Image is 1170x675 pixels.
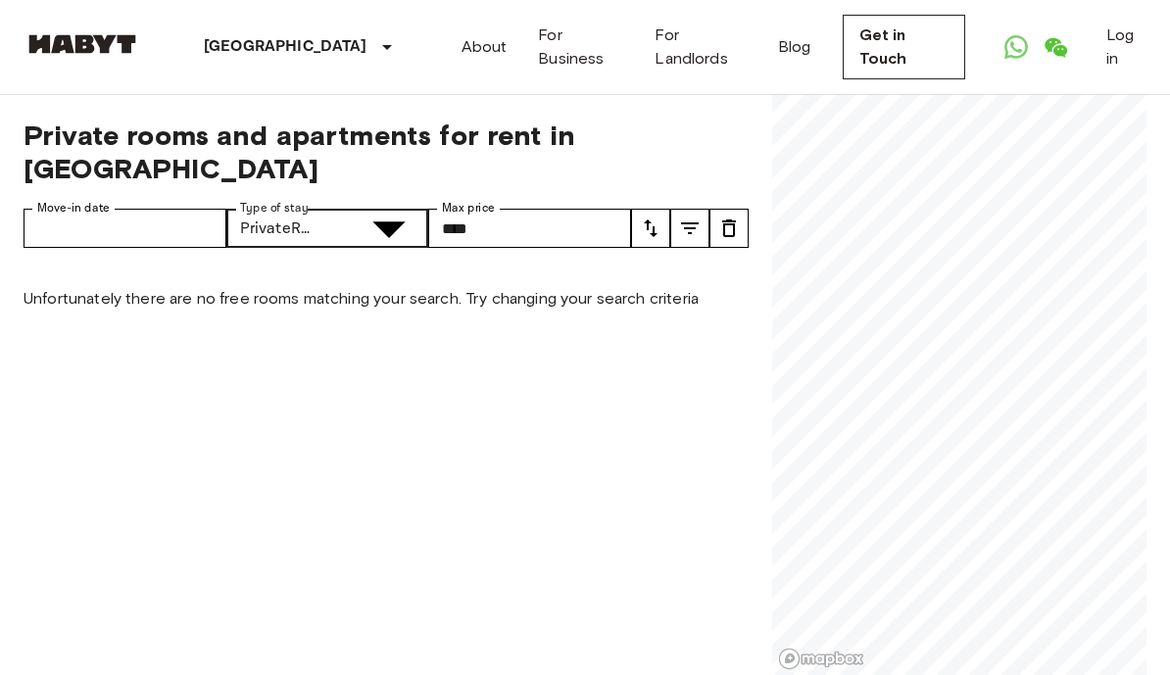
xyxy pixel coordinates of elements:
span: Private rooms and apartments for rent in [GEOGRAPHIC_DATA] [24,119,749,185]
a: Blog [778,35,811,59]
button: tune [631,209,670,248]
div: PrivateRoom [226,209,350,248]
p: Unfortunately there are no free rooms matching your search. Try changing your search criteria [24,287,749,311]
button: tune [670,209,709,248]
button: tune [709,209,749,248]
input: Choose date [24,209,226,248]
label: Max price [442,200,495,217]
a: Open WhatsApp [997,27,1036,67]
a: Log in [1106,24,1146,71]
label: Move-in date [37,200,110,217]
a: Open WeChat [1036,27,1075,67]
p: [GEOGRAPHIC_DATA] [204,35,367,59]
img: Habyt [24,34,141,54]
label: Type of stay [240,200,309,217]
a: About [462,35,508,59]
a: Get in Touch [843,15,966,79]
a: For Business [538,24,623,71]
a: Mapbox logo [778,648,864,670]
a: For Landlords [655,24,747,71]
